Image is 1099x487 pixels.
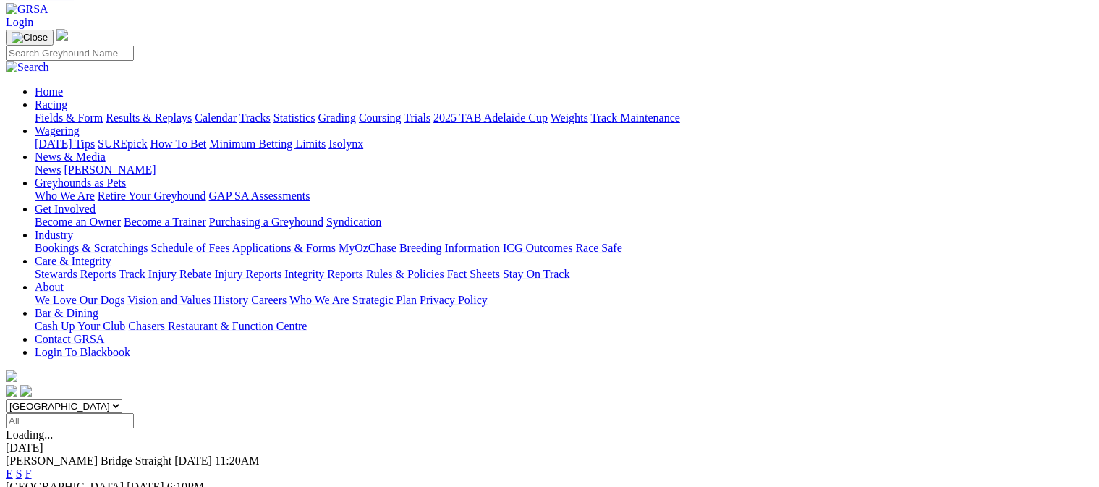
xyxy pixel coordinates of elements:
span: Loading... [6,428,53,441]
div: News & Media [35,164,1093,177]
a: Integrity Reports [284,268,363,280]
a: Industry [35,229,73,241]
a: Strategic Plan [352,294,417,306]
img: facebook.svg [6,385,17,397]
a: Home [35,85,63,98]
a: Isolynx [328,137,363,150]
a: 2025 TAB Adelaide Cup [433,111,548,124]
a: Results & Replays [106,111,192,124]
a: Applications & Forms [232,242,336,254]
span: 11:20AM [215,454,260,467]
a: Calendar [195,111,237,124]
a: Trials [404,111,430,124]
img: twitter.svg [20,385,32,397]
div: Greyhounds as Pets [35,190,1093,203]
a: Retire Your Greyhound [98,190,206,202]
a: Get Involved [35,203,96,215]
a: MyOzChase [339,242,396,254]
a: Who We Are [35,190,95,202]
input: Select date [6,413,134,428]
a: Schedule of Fees [150,242,229,254]
a: Fields & Form [35,111,103,124]
a: Weights [551,111,588,124]
a: News & Media [35,151,106,163]
a: Vision and Values [127,294,211,306]
div: [DATE] [6,441,1093,454]
div: Wagering [35,137,1093,151]
a: Who We Are [289,294,349,306]
div: Get Involved [35,216,1093,229]
a: Become an Owner [35,216,121,228]
a: Chasers Restaurant & Function Centre [128,320,307,332]
a: Care & Integrity [35,255,111,267]
a: GAP SA Assessments [209,190,310,202]
div: Racing [35,111,1093,124]
div: Industry [35,242,1093,255]
a: Stay On Track [503,268,569,280]
a: Wagering [35,124,80,137]
a: Careers [251,294,287,306]
button: Toggle navigation [6,30,54,46]
a: Login [6,16,33,28]
a: F [25,467,32,480]
a: S [16,467,22,480]
a: Bookings & Scratchings [35,242,148,254]
a: Rules & Policies [366,268,444,280]
a: Race Safe [575,242,621,254]
a: [PERSON_NAME] [64,164,156,176]
a: Injury Reports [214,268,281,280]
img: GRSA [6,3,48,16]
a: [DATE] Tips [35,137,95,150]
img: Search [6,61,49,74]
a: E [6,467,13,480]
div: Bar & Dining [35,320,1093,333]
a: SUREpick [98,137,147,150]
a: Tracks [239,111,271,124]
a: Login To Blackbook [35,346,130,358]
a: How To Bet [150,137,207,150]
a: Privacy Policy [420,294,488,306]
a: History [213,294,248,306]
a: Greyhounds as Pets [35,177,126,189]
span: [PERSON_NAME] Bridge Straight [6,454,171,467]
div: Care & Integrity [35,268,1093,281]
a: Statistics [273,111,315,124]
a: Minimum Betting Limits [209,137,326,150]
a: Purchasing a Greyhound [209,216,323,228]
a: Coursing [359,111,402,124]
a: Stewards Reports [35,268,116,280]
a: ICG Outcomes [503,242,572,254]
a: Contact GRSA [35,333,104,345]
a: Track Injury Rebate [119,268,211,280]
div: About [35,294,1093,307]
a: Syndication [326,216,381,228]
a: News [35,164,61,176]
a: Fact Sheets [447,268,500,280]
img: logo-grsa-white.png [56,29,68,41]
img: logo-grsa-white.png [6,370,17,382]
a: Bar & Dining [35,307,98,319]
input: Search [6,46,134,61]
a: About [35,281,64,293]
a: We Love Our Dogs [35,294,124,306]
a: Become a Trainer [124,216,206,228]
a: Breeding Information [399,242,500,254]
a: Grading [318,111,356,124]
span: [DATE] [174,454,212,467]
a: Racing [35,98,67,111]
img: Close [12,32,48,43]
a: Track Maintenance [591,111,680,124]
a: Cash Up Your Club [35,320,125,332]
